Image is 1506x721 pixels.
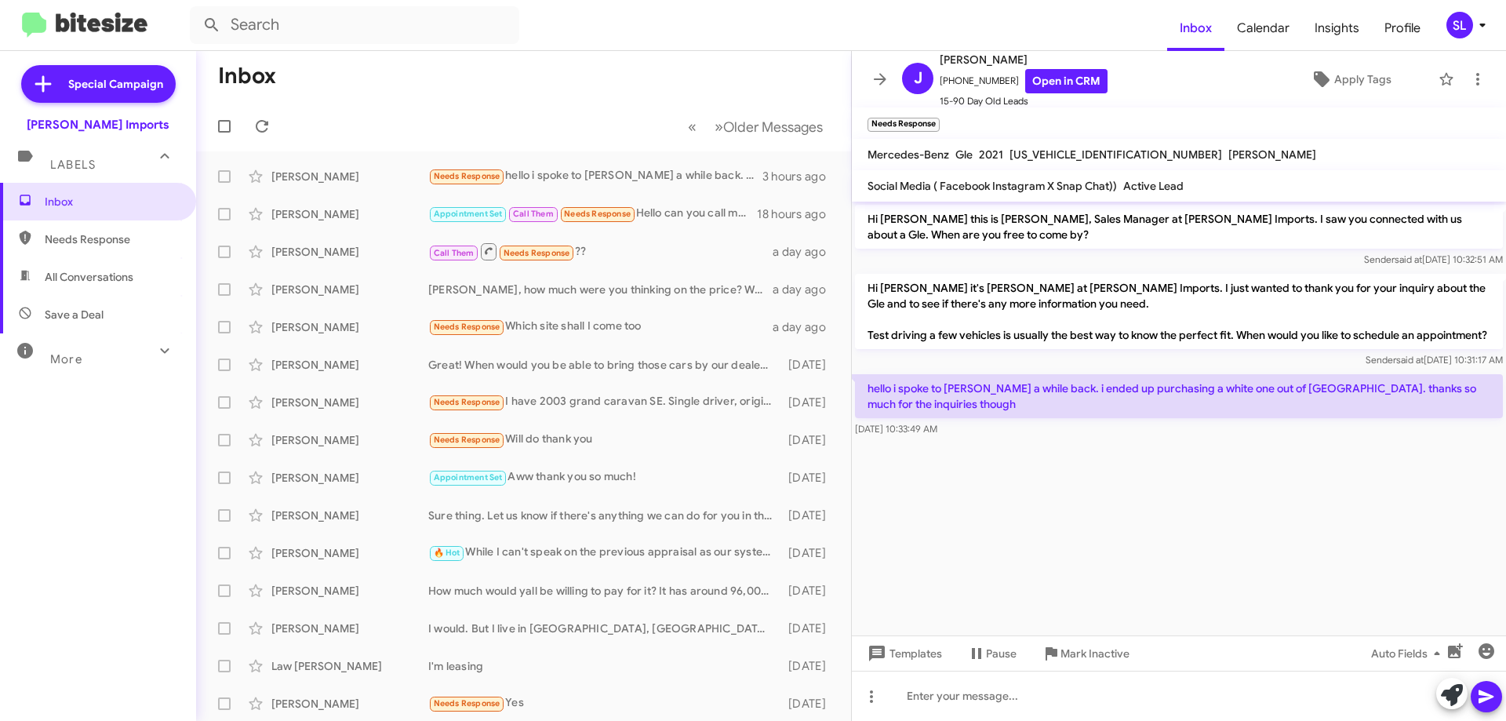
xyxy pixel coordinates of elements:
[428,318,773,336] div: Which site shall I come too
[428,167,762,185] div: hello i spoke to [PERSON_NAME] a while back. i ended up purchasing a white one out of [GEOGRAPHIC...
[855,274,1503,349] p: Hi [PERSON_NAME] it's [PERSON_NAME] at [PERSON_NAME] Imports. I just wanted to thank you for your...
[271,319,428,335] div: [PERSON_NAME]
[955,639,1029,668] button: Pause
[428,205,757,223] div: Hello can you call me please?
[68,76,163,92] span: Special Campaign
[1366,354,1503,366] span: Sender [DATE] 10:31:17 AM
[868,179,1117,193] span: Social Media ( Facebook Instagram X Snap Chat))
[428,431,780,449] div: Will do thank you
[428,508,780,523] div: Sure thing. Let us know if there's anything we can do for you in the future. Thanks!
[1009,147,1222,162] span: [US_VEHICLE_IDENTIFICATION_NUMBER]
[780,395,838,410] div: [DATE]
[434,698,500,708] span: Needs Response
[271,432,428,448] div: [PERSON_NAME]
[780,696,838,712] div: [DATE]
[434,472,503,482] span: Appointment Set
[428,468,780,486] div: Aww thank you so much!
[428,583,780,599] div: How much would yall be willing to pay for it? It has around 96,000 miles on it
[45,194,178,209] span: Inbox
[940,69,1108,93] span: [PHONE_NUMBER]
[780,658,838,674] div: [DATE]
[940,93,1108,109] span: 15-90 Day Old Leads
[428,621,780,636] div: I would. But I live in [GEOGRAPHIC_DATA], [GEOGRAPHIC_DATA] now
[1359,639,1459,668] button: Auto Fields
[864,639,942,668] span: Templates
[780,508,838,523] div: [DATE]
[855,205,1503,249] p: Hi [PERSON_NAME] this is [PERSON_NAME], Sales Manager at [PERSON_NAME] Imports. I saw you connect...
[1228,147,1316,162] span: [PERSON_NAME]
[428,242,773,261] div: ??
[434,548,460,558] span: 🔥 Hot
[780,357,838,373] div: [DATE]
[271,206,428,222] div: [PERSON_NAME]
[1270,65,1431,93] button: Apply Tags
[271,282,428,297] div: [PERSON_NAME]
[271,508,428,523] div: [PERSON_NAME]
[434,435,500,445] span: Needs Response
[780,470,838,486] div: [DATE]
[1395,253,1422,265] span: said at
[45,231,178,247] span: Needs Response
[45,269,133,285] span: All Conversations
[773,282,838,297] div: a day ago
[271,169,428,184] div: [PERSON_NAME]
[45,307,104,322] span: Save a Deal
[271,583,428,599] div: [PERSON_NAME]
[50,158,96,172] span: Labels
[780,583,838,599] div: [DATE]
[986,639,1017,668] span: Pause
[434,171,500,181] span: Needs Response
[434,209,503,219] span: Appointment Set
[852,639,955,668] button: Templates
[855,423,937,435] span: [DATE] 10:33:49 AM
[434,248,475,258] span: Call Them
[780,621,838,636] div: [DATE]
[504,248,570,258] span: Needs Response
[428,282,773,297] div: [PERSON_NAME], how much were you thinking on the price? We use Market-Based pricing for like equi...
[1433,12,1489,38] button: SL
[868,147,949,162] span: Mercedes-Benz
[428,658,780,674] div: I'm leasing
[190,6,519,44] input: Search
[679,111,832,143] nav: Page navigation example
[271,357,428,373] div: [PERSON_NAME]
[715,117,723,137] span: »
[428,393,780,411] div: I have 2003 grand caravan SE. Single driver, original 96k miles
[1025,69,1108,93] a: Open in CRM
[434,322,500,332] span: Needs Response
[21,65,176,103] a: Special Campaign
[428,544,780,562] div: While I can't speak on the previous appraisal as our system doesn't save the data that far back, ...
[780,432,838,448] div: [DATE]
[1224,5,1302,51] span: Calendar
[1396,354,1424,366] span: said at
[914,66,922,91] span: J
[723,118,823,136] span: Older Messages
[955,147,973,162] span: Gle
[855,374,1503,418] p: hello i spoke to [PERSON_NAME] a while back. i ended up purchasing a white one out of [GEOGRAPHIC...
[1167,5,1224,51] a: Inbox
[757,206,838,222] div: 18 hours ago
[564,209,631,219] span: Needs Response
[705,111,832,143] button: Next
[271,244,428,260] div: [PERSON_NAME]
[218,64,276,89] h1: Inbox
[271,395,428,410] div: [PERSON_NAME]
[773,319,838,335] div: a day ago
[271,470,428,486] div: [PERSON_NAME]
[762,169,838,184] div: 3 hours ago
[678,111,706,143] button: Previous
[1029,639,1142,668] button: Mark Inactive
[1372,5,1433,51] a: Profile
[688,117,697,137] span: «
[1302,5,1372,51] a: Insights
[773,244,838,260] div: a day ago
[27,117,169,133] div: [PERSON_NAME] Imports
[1371,639,1446,668] span: Auto Fields
[271,658,428,674] div: Law [PERSON_NAME]
[271,696,428,712] div: [PERSON_NAME]
[428,357,780,373] div: Great! When would you be able to bring those cars by our dealership so I can provide a proper app...
[780,545,838,561] div: [DATE]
